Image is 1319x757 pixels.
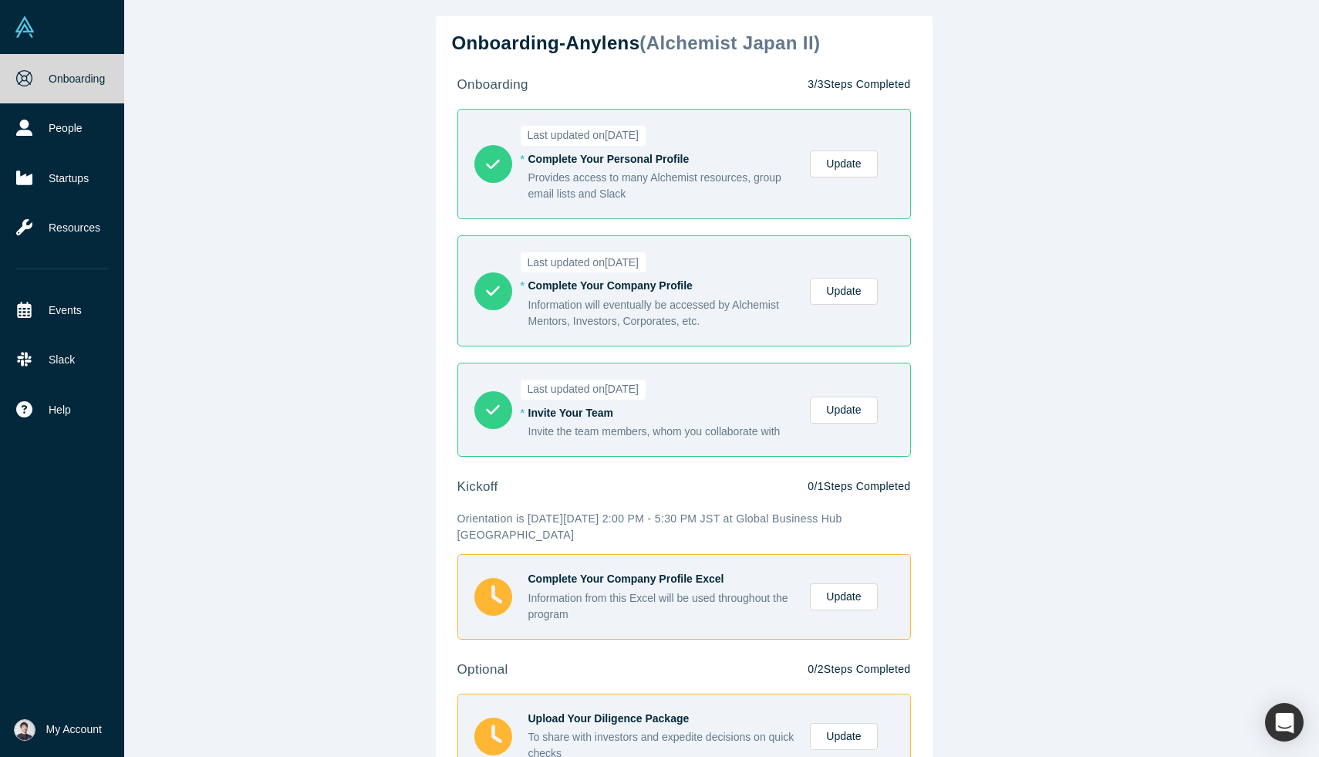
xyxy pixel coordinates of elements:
a: Update [810,278,877,305]
div: Upload Your Diligence Package [528,711,794,727]
a: Update [810,150,877,177]
img: Alchemist Vault Logo [14,16,35,38]
div: Complete Your Company Profile [528,278,794,294]
button: My Account [14,719,102,741]
span: Help [49,402,71,418]
div: Complete Your Personal Profile [528,151,794,167]
div: Information will eventually be accessed by Alchemist Mentors, Investors, Corporates, etc. [528,297,794,329]
span: Last updated on [DATE] [521,380,646,400]
strong: onboarding [457,77,528,92]
p: 0 / 1 Steps Completed [808,478,910,495]
p: 0 / 2 Steps Completed [808,661,910,678]
span: Last updated on [DATE] [521,252,646,272]
div: Provides access to many Alchemist resources, group email lists and Slack [528,170,794,202]
a: Update [810,723,877,750]
span: Orientation is [DATE][DATE] 2:00 PM - 5:30 PM JST at Global Business Hub [GEOGRAPHIC_DATA] [457,512,842,541]
span: Last updated on [DATE] [521,126,646,146]
div: Complete Your Company Profile Excel [528,571,794,587]
h2: Onboarding - Anylens [452,32,916,55]
span: My Account [46,722,102,738]
span: ( Alchemist Japan II ) [639,32,820,53]
a: Update [810,583,877,610]
div: Invite the team members, whom you collaborate with [528,424,794,440]
img: Katsutoshi Tabata's Account [14,719,35,741]
strong: kickoff [457,479,498,494]
div: Invite Your Team [528,405,794,421]
div: Information from this Excel will be used throughout the program [528,590,794,623]
a: Update [810,397,877,424]
p: 3 / 3 Steps Completed [808,76,910,93]
strong: optional [457,662,508,677]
